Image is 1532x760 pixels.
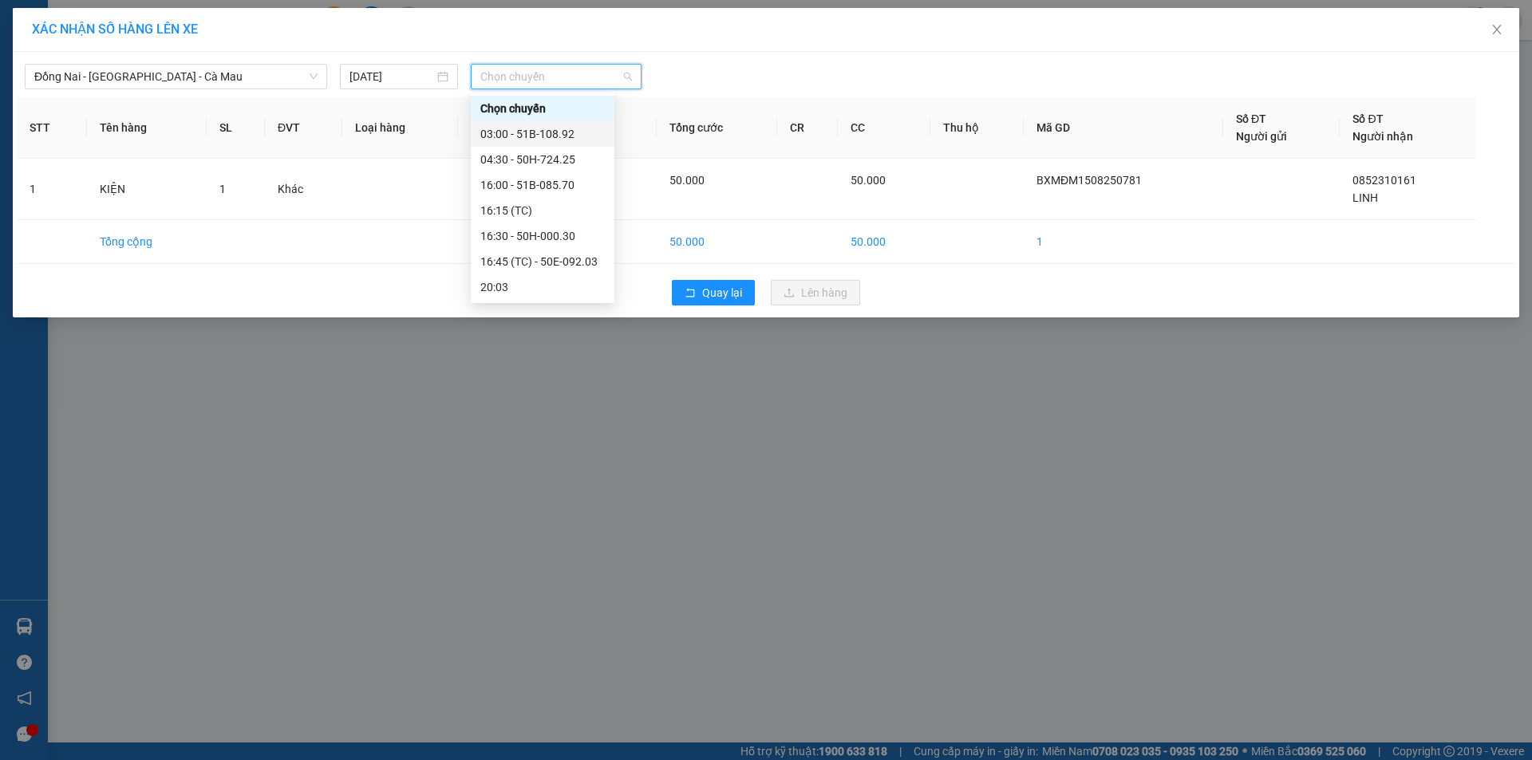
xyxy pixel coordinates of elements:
[342,97,458,159] th: Loại hàng
[1491,23,1503,36] span: close
[838,97,930,159] th: CC
[458,97,555,159] th: Ghi chú
[87,220,206,264] td: Tổng cộng
[480,253,605,270] div: 16:45 (TC) - 50E-092.03
[471,96,614,121] div: Chọn chuyến
[1024,220,1223,264] td: 1
[1352,174,1416,187] span: 0852310161
[657,220,777,264] td: 50.000
[480,65,632,89] span: Chọn chuyến
[265,159,343,220] td: Khác
[480,278,605,296] div: 20:03
[480,176,605,194] div: 16:00 - 51B-085.70
[32,22,198,37] span: XÁC NHẬN SỐ HÀNG LÊN XE
[777,97,838,159] th: CR
[685,287,696,300] span: rollback
[1024,97,1223,159] th: Mã GD
[838,220,930,264] td: 50.000
[1036,174,1142,187] span: BXMĐM1508250781
[480,100,605,117] div: Chọn chuyến
[349,68,434,85] input: 15/08/2025
[265,97,343,159] th: ĐVT
[1236,130,1287,143] span: Người gửi
[219,183,226,195] span: 1
[1236,112,1266,125] span: Số ĐT
[17,159,87,220] td: 1
[1352,130,1413,143] span: Người nhận
[207,97,265,159] th: SL
[657,97,777,159] th: Tổng cước
[480,202,605,219] div: 16:15 (TC)
[771,280,860,305] button: uploadLên hàng
[702,284,742,301] span: Quay lại
[672,280,755,305] button: rollbackQuay lại
[87,159,206,220] td: KIỆN
[1475,8,1519,53] button: Close
[1352,112,1383,125] span: Số ĐT
[480,151,605,168] div: 04:30 - 50H-724.25
[17,97,87,159] th: STT
[851,174,886,187] span: 50.000
[1352,191,1378,204] span: LINH
[480,227,605,245] div: 16:30 - 50H-000.30
[480,125,605,143] div: 03:00 - 51B-108.92
[87,97,206,159] th: Tên hàng
[930,97,1024,159] th: Thu hộ
[669,174,705,187] span: 50.000
[34,65,318,89] span: Đồng Nai - Sài Gòn - Cà Mau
